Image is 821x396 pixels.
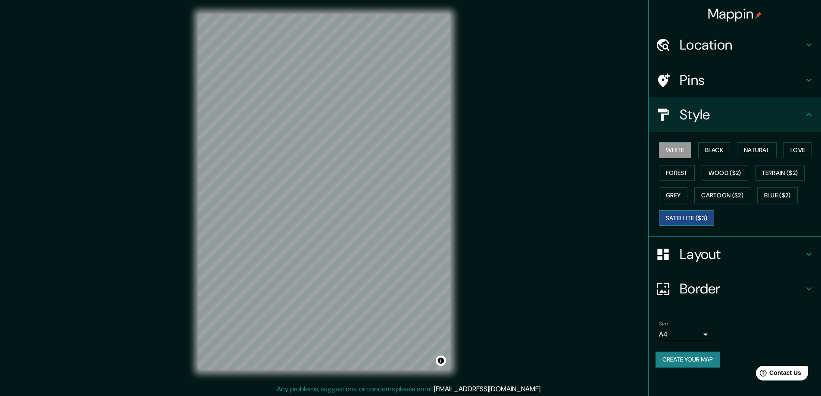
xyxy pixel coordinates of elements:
[659,142,691,158] button: White
[744,362,812,387] iframe: Help widget launcher
[755,165,805,181] button: Terrain ($2)
[755,12,762,19] img: pin-icon.png
[757,187,798,203] button: Blue ($2)
[649,271,821,306] div: Border
[277,384,542,394] p: Any problems, suggestions, or concerns please email .
[708,5,762,22] h4: Mappin
[680,72,804,89] h4: Pins
[198,14,450,370] canvas: Map
[649,63,821,97] div: Pins
[542,384,543,394] div: .
[659,165,695,181] button: Forest
[436,355,446,366] button: Toggle attribution
[659,320,668,327] label: Size
[680,36,804,53] h4: Location
[694,187,750,203] button: Cartoon ($2)
[659,187,687,203] button: Grey
[737,142,777,158] button: Natural
[543,384,545,394] div: .
[656,352,720,368] button: Create your map
[702,165,748,181] button: Wood ($2)
[649,97,821,132] div: Style
[649,28,821,62] div: Location
[680,106,804,123] h4: Style
[680,246,804,263] h4: Layout
[698,142,730,158] button: Black
[784,142,812,158] button: Love
[434,384,540,393] a: [EMAIL_ADDRESS][DOMAIN_NAME]
[649,237,821,271] div: Layout
[680,280,804,297] h4: Border
[659,327,711,341] div: A4
[659,210,714,226] button: Satellite ($3)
